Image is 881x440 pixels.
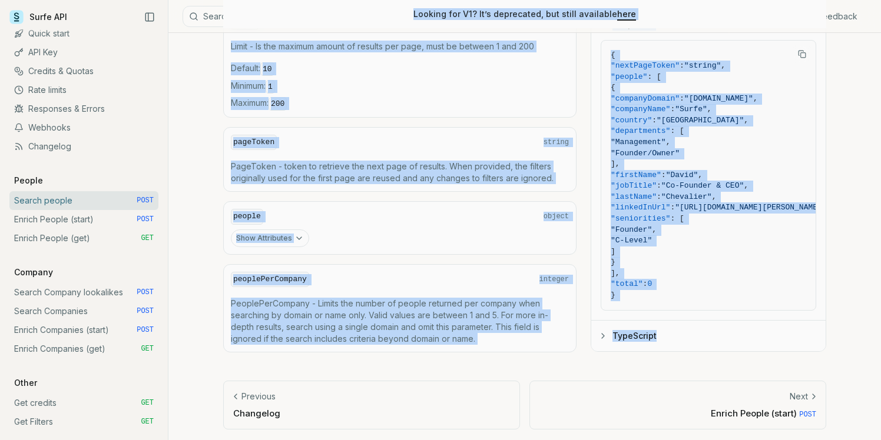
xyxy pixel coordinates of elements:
[647,279,652,288] span: 0
[9,99,158,118] a: Responses & Errors
[137,288,154,297] span: POST
[231,97,569,110] span: Maximum :
[670,127,684,136] span: : [
[223,381,520,429] a: PreviousChangelog
[9,81,158,99] a: Rate limits
[611,225,652,234] span: "Founder"
[675,105,707,114] span: "Surfe"
[698,171,703,179] span: ,
[231,229,309,247] button: Show Attributes
[233,407,510,419] p: Changelog
[611,291,615,299] span: }
[799,11,857,22] a: Give feedback
[231,209,263,225] code: people
[9,283,158,302] a: Search Company lookalikes POST
[591,40,826,321] div: Response
[712,192,717,201] span: ,
[231,272,309,288] code: peoplePerCompany
[643,279,648,288] span: :
[721,61,726,70] span: ,
[9,191,158,210] a: Search people POST
[611,171,661,179] span: "firstName"
[9,175,48,186] p: People
[661,181,744,190] span: "Co-Founder & CEO"
[611,269,620,278] span: ],
[539,275,569,284] span: integer
[544,212,569,221] span: object
[9,266,58,278] p: Company
[9,62,158,81] a: Credits & Quotas
[611,159,620,168] span: ],
[611,236,652,245] span: "C-Level"
[141,398,154,408] span: GET
[611,204,670,212] span: "linkedInUrl"
[9,377,42,389] p: Other
[744,181,748,190] span: ,
[611,116,652,125] span: "country"
[670,105,675,114] span: :
[231,135,277,151] code: pageToken
[529,381,826,429] a: NextEnrich People (start) POST
[9,118,158,137] a: Webhooks
[9,302,158,321] a: Search Companies POST
[9,137,158,156] a: Changelog
[611,149,680,158] span: "Founder/Owner"
[231,161,569,184] p: PageToken - token to retrieve the next page of results. When provided, the filters originally use...
[611,247,615,256] span: ]
[9,321,158,339] a: Enrich Companies (start) POST
[9,43,158,62] a: API Key
[793,45,811,63] button: Copy Text
[684,61,721,70] span: "string"
[670,204,675,212] span: :
[141,344,154,354] span: GET
[137,325,154,335] span: POST
[544,138,569,147] span: string
[684,94,753,103] span: "[DOMAIN_NAME]"
[611,127,670,136] span: "departments"
[141,417,154,426] span: GET
[141,8,158,26] button: Collapse Sidebar
[260,62,274,76] code: 10
[231,41,569,52] p: Limit - Is the maximum amount of results per page, must be between 1 and 200
[799,411,816,419] span: POST
[647,72,661,81] span: : [
[9,210,158,229] a: Enrich People (start) POST
[611,192,657,201] span: "lastName"
[231,62,569,75] span: Default :
[183,6,477,27] button: Search⌘K
[666,138,671,146] span: ,
[241,391,276,402] p: Previous
[141,234,154,243] span: GET
[137,215,154,224] span: POST
[657,116,744,125] span: "[GEOGRAPHIC_DATA]"
[611,72,647,81] span: "people"
[611,51,615,59] span: {
[680,94,684,103] span: :
[413,8,636,20] p: Looking for V1? It’s deprecated, but still available
[666,171,698,179] span: "David"
[611,94,680,103] span: "companyDomain"
[611,279,643,288] span: "total"
[652,225,657,234] span: ,
[611,138,666,146] span: "Management"
[591,321,826,352] button: TypeScript
[137,306,154,316] span: POST
[707,105,712,114] span: ,
[9,8,67,26] a: Surfe API
[617,9,636,19] a: here
[9,412,158,431] a: Get Filters GET
[670,214,684,223] span: : [
[9,229,158,248] a: Enrich People (get) GET
[266,80,275,94] code: 1
[680,61,684,70] span: :
[611,258,615,266] span: }
[652,116,657,125] span: :
[611,61,680,70] span: "nextPageToken"
[611,181,657,190] span: "jobTitle"
[9,24,158,43] a: Quick start
[790,391,808,402] p: Next
[675,204,826,212] span: "[URL][DOMAIN_NAME][PERSON_NAME]"
[744,116,748,125] span: ,
[657,192,661,201] span: :
[9,339,158,358] a: Enrich Companies (get) GET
